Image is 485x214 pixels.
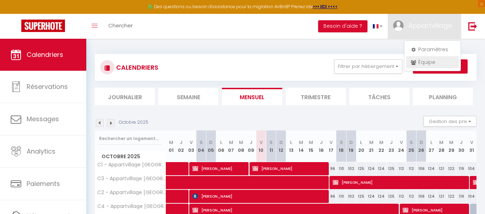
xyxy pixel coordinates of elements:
div: 124 [376,162,386,175]
p: Octobre 2025 [119,119,148,126]
abbr: J [390,139,393,146]
div: 112 [396,190,406,203]
a: Paramètres [406,43,459,55]
span: Réservations [27,82,68,91]
div: 124 [426,162,436,175]
th: 10 [256,130,266,162]
span: [PERSON_NAME] [192,162,245,175]
div: 102 [346,190,356,203]
span: Analytics [27,147,55,156]
th: 01 [166,130,176,162]
abbr: J [180,139,182,146]
span: [PERSON_NAME] [252,162,325,175]
th: 14 [296,130,306,162]
abbr: V [190,139,193,146]
th: 27 [426,130,436,162]
abbr: V [400,139,403,146]
th: 31 [467,130,476,162]
span: C3 - Appartvillage [GEOGRAPHIC_DATA] N°3 [96,176,167,181]
abbr: L [220,139,222,146]
abbr: M [379,139,383,146]
abbr: M [239,139,243,146]
div: 124 [376,190,386,203]
th: 21 [366,130,376,162]
a: >>> ICI <<<< [313,4,338,10]
li: Trimestre [286,88,346,105]
input: Rechercher un logement... [99,132,162,145]
abbr: M [229,139,233,146]
div: 125 [356,162,366,175]
th: 17 [326,130,336,162]
th: 11 [266,130,276,162]
div: 110 [336,162,346,175]
th: 26 [416,130,426,162]
li: Tâches [349,88,409,105]
img: ... [393,20,404,31]
div: 106 [416,190,426,203]
img: logout [468,22,477,31]
th: 15 [306,130,316,162]
th: 22 [376,130,386,162]
abbr: S [269,139,273,146]
th: 05 [206,130,216,162]
abbr: J [460,139,463,146]
span: Calendriers [27,50,63,59]
div: 121 [436,190,446,203]
abbr: J [320,139,323,146]
div: 125 [386,162,396,175]
div: 104 [467,162,476,175]
abbr: L [290,139,292,146]
div: 119 [456,190,466,203]
span: [PERSON_NAME] [333,176,465,189]
abbr: M [449,139,453,146]
h3: CALENDRIERS [114,59,158,75]
a: ... Appartvillage [388,14,461,39]
th: 16 [316,130,326,162]
abbr: S [340,139,343,146]
th: 08 [236,130,246,162]
div: 104 [467,190,476,203]
button: Filtrer par hébergement [334,59,402,74]
div: 122 [446,162,456,175]
abbr: M [369,139,374,146]
abbr: V [470,139,473,146]
abbr: M [439,139,443,146]
span: Paiements [27,179,60,188]
abbr: V [260,139,263,146]
abbr: L [360,139,362,146]
th: 03 [186,130,196,162]
abbr: D [209,139,213,146]
abbr: M [169,139,173,146]
abbr: S [200,139,203,146]
th: 25 [406,130,416,162]
th: 07 [226,130,236,162]
li: Journalier [95,88,155,105]
th: 23 [386,130,396,162]
span: C2 - Appartvillage [GEOGRAPHIC_DATA] N°2 [96,190,167,195]
th: 13 [286,130,296,162]
span: Appartvillage [408,21,452,30]
abbr: M [299,139,303,146]
abbr: D [349,139,353,146]
span: C1 - Appartvillage [GEOGRAPHIC_DATA] N°1 [96,162,167,167]
div: 119 [456,162,466,175]
span: Chercher [108,22,133,29]
div: 124 [366,162,376,175]
abbr: M [309,139,313,146]
span: Octobre 2025 [95,151,166,162]
button: Besoin d'aide ? [318,20,367,32]
th: 18 [336,130,346,162]
abbr: L [430,139,432,146]
abbr: J [250,139,252,146]
span: C4 - Appartvillage [GEOGRAPHIC_DATA] N°4 [96,204,167,209]
div: 96 [326,162,336,175]
div: 125 [356,190,366,203]
div: 122 [446,190,456,203]
th: 09 [246,130,256,162]
a: Chercher [103,14,138,39]
div: 121 [436,162,446,175]
th: 06 [216,130,226,162]
th: 19 [346,130,356,162]
th: 28 [436,130,446,162]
